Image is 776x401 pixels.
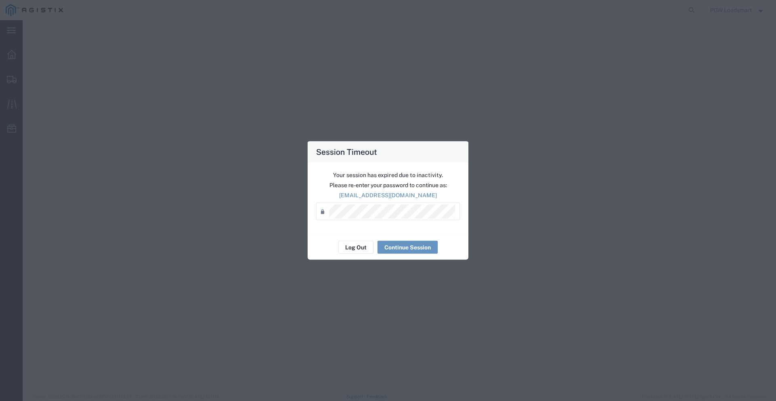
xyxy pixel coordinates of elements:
[377,241,438,254] button: Continue Session
[316,171,460,179] p: Your session has expired due to inactivity.
[316,181,460,190] p: Please re-enter your password to continue as:
[316,191,460,200] p: [EMAIL_ADDRESS][DOMAIN_NAME]
[338,241,373,254] button: Log Out
[316,146,377,158] h4: Session Timeout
